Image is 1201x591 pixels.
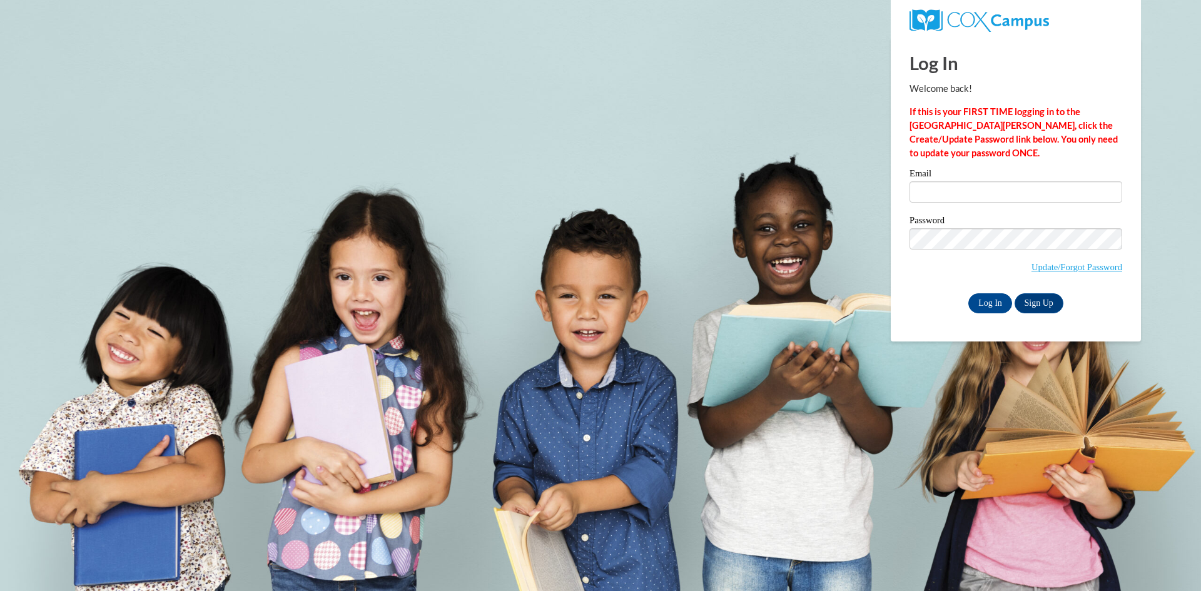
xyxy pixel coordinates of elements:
[910,14,1049,25] a: COX Campus
[1015,293,1063,313] a: Sign Up
[910,106,1118,158] strong: If this is your FIRST TIME logging in to the [GEOGRAPHIC_DATA][PERSON_NAME], click the Create/Upd...
[1031,262,1122,272] a: Update/Forgot Password
[910,9,1049,32] img: COX Campus
[910,169,1122,181] label: Email
[910,216,1122,228] label: Password
[910,50,1122,76] h1: Log In
[968,293,1012,313] input: Log In
[910,82,1122,96] p: Welcome back!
